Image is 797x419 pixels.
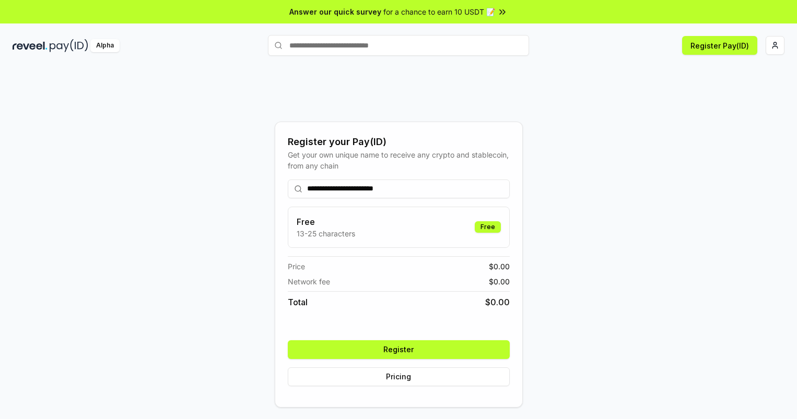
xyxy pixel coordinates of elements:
[288,276,330,287] span: Network fee
[288,367,510,386] button: Pricing
[13,39,48,52] img: reveel_dark
[682,36,757,55] button: Register Pay(ID)
[489,276,510,287] span: $ 0.00
[297,216,355,228] h3: Free
[383,6,495,17] span: for a chance to earn 10 USDT 📝
[90,39,120,52] div: Alpha
[489,261,510,272] span: $ 0.00
[288,296,308,308] span: Total
[485,296,510,308] span: $ 0.00
[50,39,88,52] img: pay_id
[288,261,305,272] span: Price
[475,221,501,233] div: Free
[288,135,510,149] div: Register your Pay(ID)
[297,228,355,239] p: 13-25 characters
[288,149,510,171] div: Get your own unique name to receive any crypto and stablecoin, from any chain
[288,340,510,359] button: Register
[289,6,381,17] span: Answer our quick survey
